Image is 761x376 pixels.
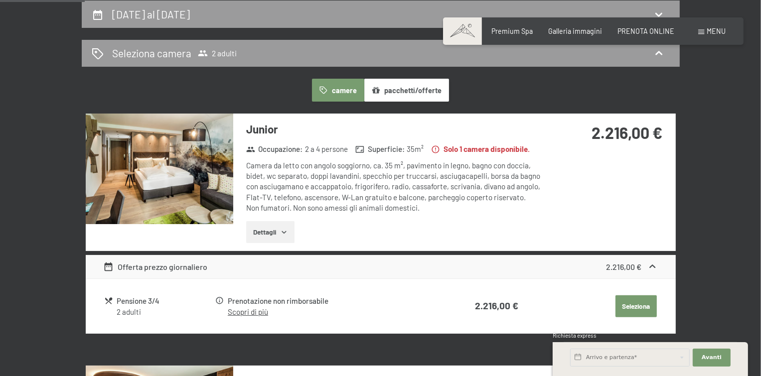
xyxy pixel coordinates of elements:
[246,144,303,154] strong: Occupazione :
[592,123,662,142] strong: 2.216,00 €
[305,144,348,154] span: 2 a 4 persone
[246,160,543,213] div: Camera da letto con angolo soggiorno, ca. 35 m², pavimento in legno, bagno con doccia, bidet, wc ...
[228,307,268,316] a: Scopri di più
[364,79,449,102] button: pacchetti/offerte
[246,221,295,243] button: Dettagli
[693,349,731,367] button: Avanti
[431,144,530,154] strong: Solo 1 camera disponibile.
[228,295,435,307] div: Prenotazione non rimborsabile
[117,295,214,307] div: Pensione 3/4
[475,300,518,311] strong: 2.216,00 €
[112,8,190,20] h2: [DATE] al [DATE]
[246,122,543,137] h3: Junior
[86,255,676,279] div: Offerta prezzo giornaliero2.216,00 €
[355,144,405,154] strong: Superficie :
[407,144,424,154] span: 35 m²
[112,46,191,60] h2: Seleziona camera
[606,262,641,271] strong: 2.216,00 €
[617,27,674,35] a: PRENOTA ONLINE
[117,307,214,317] div: 2 adulti
[702,354,722,362] span: Avanti
[491,27,533,35] a: Premium Spa
[312,79,364,102] button: camere
[707,27,726,35] span: Menu
[548,27,602,35] a: Galleria immagini
[553,332,597,339] span: Richiesta express
[615,295,657,317] button: Seleziona
[103,261,207,273] div: Offerta prezzo giornaliero
[198,48,237,58] span: 2 adulti
[86,114,233,224] img: mss_renderimg.php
